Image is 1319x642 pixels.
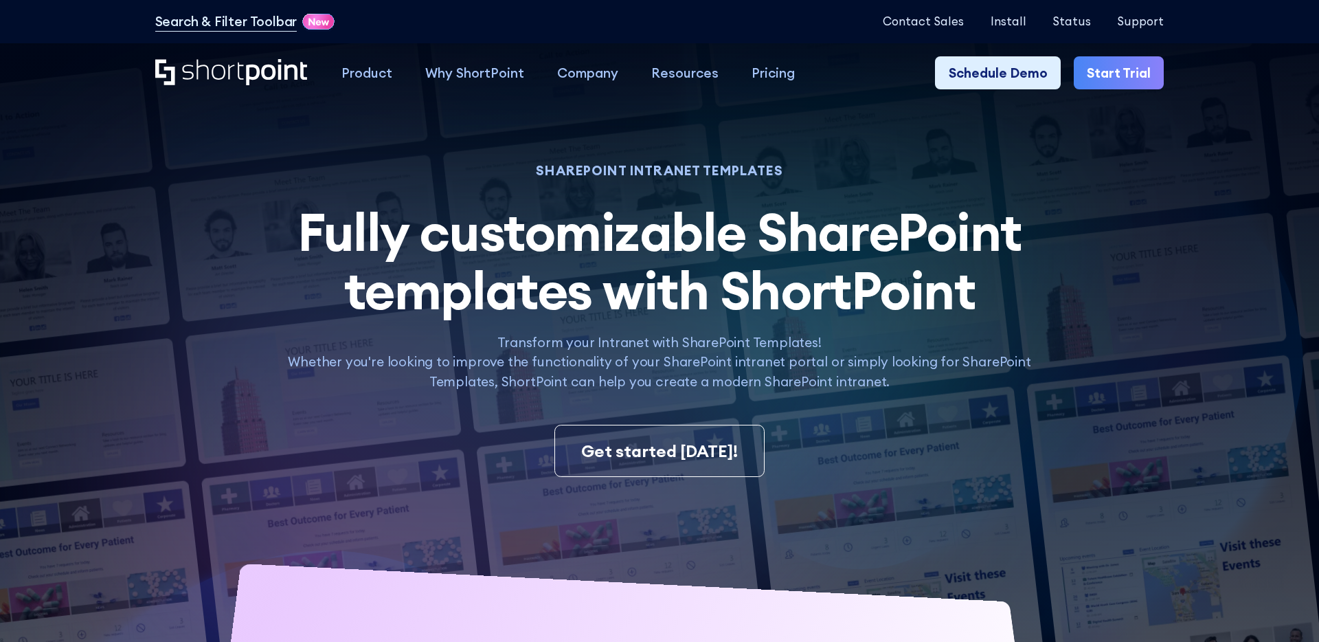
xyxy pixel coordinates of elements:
a: Install [991,15,1026,28]
a: Why ShortPoint [409,56,541,89]
div: Company [557,63,618,83]
a: Pricing [735,56,811,89]
a: Start Trial [1074,56,1164,89]
div: Pricing [752,63,795,83]
a: Home [155,59,308,88]
a: Contact Sales [883,15,964,28]
a: Search & Filter Toolbar [155,12,297,32]
a: Company [541,56,635,89]
h1: SHAREPOINT INTRANET TEMPLATES [273,165,1045,177]
a: Resources [635,56,735,89]
a: Product [325,56,409,89]
a: Status [1052,15,1091,28]
p: Transform your Intranet with SharePoint Templates! Whether you're looking to improve the function... [273,333,1045,392]
div: Resources [651,63,719,83]
a: Support [1117,15,1164,28]
div: Product [341,63,392,83]
div: Get started [DATE]! [581,439,738,463]
a: Get started [DATE]! [554,425,765,477]
a: Schedule Demo [935,56,1060,89]
div: Why ShortPoint [425,63,524,83]
span: Fully customizable SharePoint templates with ShortPoint [297,198,1021,323]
